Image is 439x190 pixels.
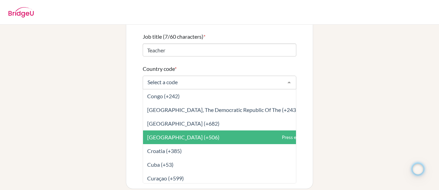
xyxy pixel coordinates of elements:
[147,175,184,181] span: Curaçao (+599)
[143,65,177,73] label: Country code
[147,161,174,168] span: Cuba (+53)
[143,33,205,41] label: Job title (7/60 characters)
[147,93,180,99] span: Congo (+242)
[143,43,296,56] input: Enter your job title
[146,79,282,86] input: Select a code
[147,120,219,127] span: [GEOGRAPHIC_DATA] (+682)
[147,148,182,154] span: Croatia (+385)
[147,106,298,113] span: [GEOGRAPHIC_DATA], The Democratic Republic Of The (+243)
[8,7,34,17] img: BridgeU logo
[147,134,219,140] span: [GEOGRAPHIC_DATA] (+506)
